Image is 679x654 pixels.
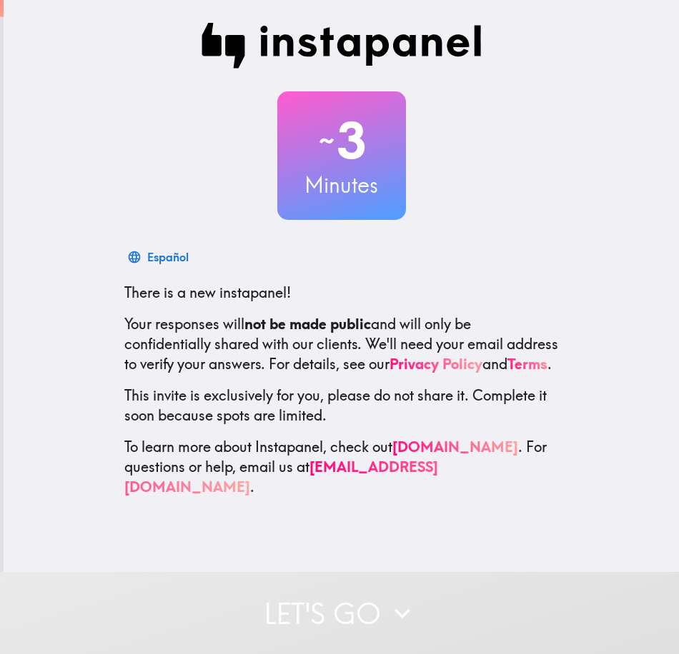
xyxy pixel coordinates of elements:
p: Your responses will and will only be confidentially shared with our clients. We'll need your emai... [124,314,559,374]
h2: 3 [277,111,406,170]
a: [DOMAIN_NAME] [392,438,518,456]
h3: Minutes [277,170,406,200]
button: Español [124,243,194,271]
span: There is a new instapanel! [124,283,291,301]
p: To learn more about Instapanel, check out . For questions or help, email us at . [124,437,559,497]
a: [EMAIL_ADDRESS][DOMAIN_NAME] [124,458,438,495]
p: This invite is exclusively for you, please do not share it. Complete it soon because spots are li... [124,386,559,426]
div: Español [147,247,189,267]
img: Instapanel [202,23,482,69]
a: Privacy Policy [390,355,482,373]
b: not be made public [244,315,371,333]
span: ~ [317,119,337,162]
a: Terms [507,355,547,373]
